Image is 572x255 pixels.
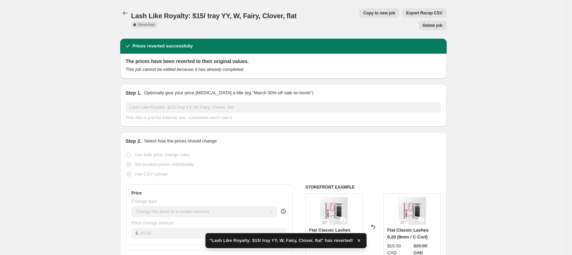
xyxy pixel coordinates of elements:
[144,89,313,96] p: Optionally give your price [MEDICAL_DATA] a title (eg "March 30% off sale on boots")
[418,21,446,30] button: Delete job
[399,197,426,225] img: Legend_-23_80x.jpg
[120,8,130,18] button: Price change jobs
[132,199,157,204] span: Change type
[126,102,441,113] input: 30% off holiday sale
[132,190,142,196] h3: Price
[144,138,217,145] p: Select how the prices should change
[305,184,441,190] h6: STOREFRONT EXAMPLE
[133,43,193,50] h2: Prices reverted successfully
[138,22,155,28] span: Reverted
[387,227,429,240] span: Flat Classic Lashes 0.20 (9mm / C Curl)
[126,138,142,145] h2: Step 2.
[135,171,168,177] span: Use CSV upload
[140,228,287,239] input: 80.00
[210,237,353,244] span: "Lash Like Royalty: $15/ tray YY, W, Fairy, Clover, flat" has reverted!
[135,162,194,167] span: Set product prices individually
[126,67,245,72] i: This job cannot be edited because it has already completed.
[406,10,442,16] span: Export Recap CSV
[132,220,174,225] span: Price change amount
[126,89,142,96] h2: Step 1.
[136,231,138,236] span: $
[135,152,190,157] span: Use bulk price change rules
[126,115,232,120] span: This title is just for internal use, customers won't see it
[363,10,395,16] span: Copy to new job
[402,8,446,18] button: Export Recap CSV
[423,23,442,28] span: Delete job
[126,58,441,65] h2: The prices have been reverted to their original values.
[280,208,287,215] div: help
[320,197,348,225] img: Legend_-23_80x.jpg
[359,8,399,18] button: Copy to new job
[309,227,351,240] span: Flat Classic Lashes 0.20 (9mm / C Curl)
[131,12,297,20] span: Lash Like Royalty: $15/ tray YY, W, Fairy, Clover, flat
